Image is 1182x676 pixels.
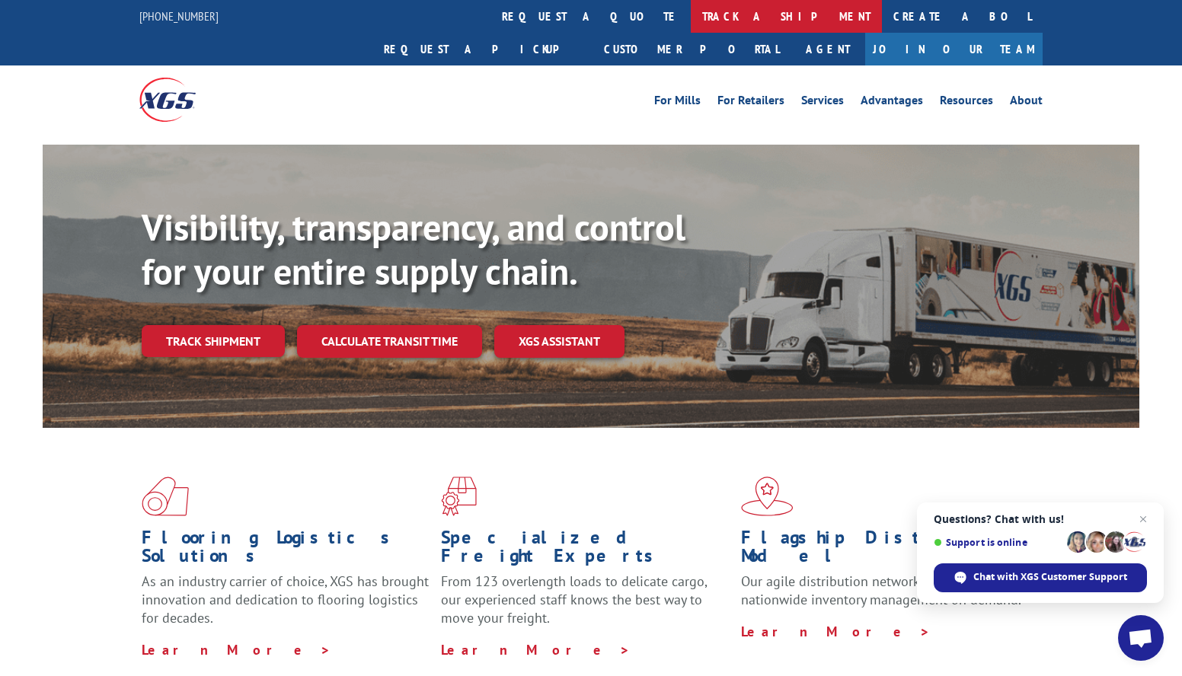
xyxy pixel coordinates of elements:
[741,477,794,516] img: xgs-icon-flagship-distribution-model-red
[741,623,931,640] a: Learn More >
[593,33,791,65] a: Customer Portal
[441,477,477,516] img: xgs-icon-focused-on-flooring-red
[791,33,865,65] a: Agent
[441,528,729,572] h1: Specialized Freight Experts
[1010,94,1043,111] a: About
[934,563,1147,592] div: Chat with XGS Customer Support
[142,528,430,572] h1: Flooring Logistics Solutions
[741,572,1021,608] span: Our agile distribution network gives you nationwide inventory management on demand.
[142,203,685,295] b: Visibility, transparency, and control for your entire supply chain.
[441,641,631,658] a: Learn More >
[861,94,923,111] a: Advantages
[934,537,1062,548] span: Support is online
[372,33,593,65] a: Request a pickup
[297,325,482,358] a: Calculate transit time
[139,8,219,24] a: [PHONE_NUMBER]
[973,570,1127,584] span: Chat with XGS Customer Support
[1118,615,1164,661] div: Open chat
[940,94,993,111] a: Resources
[142,641,331,658] a: Learn More >
[1134,510,1152,528] span: Close chat
[494,325,625,358] a: XGS ASSISTANT
[801,94,844,111] a: Services
[654,94,701,111] a: For Mills
[865,33,1043,65] a: Join Our Team
[142,325,285,357] a: Track shipment
[142,572,429,627] span: As an industry carrier of choice, XGS has brought innovation and dedication to flooring logistics...
[717,94,784,111] a: For Retailers
[934,513,1147,525] span: Questions? Chat with us!
[142,477,189,516] img: xgs-icon-total-supply-chain-intelligence-red
[441,572,729,640] p: From 123 overlength loads to delicate cargo, our experienced staff knows the best way to move you...
[741,528,1029,572] h1: Flagship Distribution Model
